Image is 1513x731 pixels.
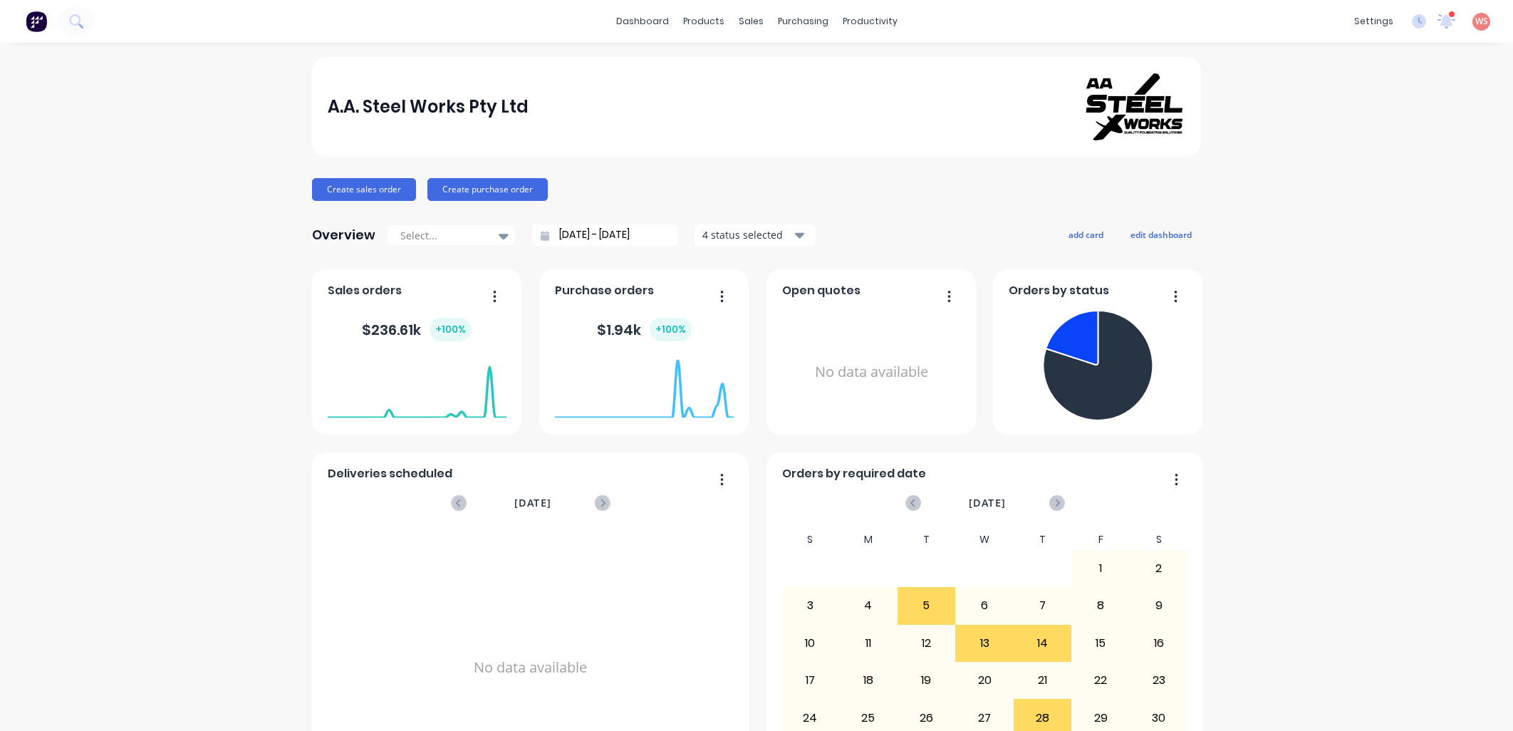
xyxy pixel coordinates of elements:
div: 5 [898,588,955,623]
div: No data available [782,305,961,440]
div: A.A. Steel Works Pty Ltd [328,93,529,121]
div: productivity [836,11,905,32]
div: purchasing [771,11,836,32]
span: WS [1475,15,1488,28]
div: 23 [1130,663,1187,698]
div: 7 [1014,588,1071,623]
span: [DATE] [969,495,1006,511]
div: W [955,529,1014,550]
div: 12 [898,626,955,661]
div: M [839,529,898,550]
div: 6 [956,588,1013,623]
div: 9 [1130,588,1187,623]
div: settings [1347,11,1400,32]
span: Sales orders [328,282,402,299]
div: + 100 % [430,318,472,341]
span: [DATE] [514,495,551,511]
div: 1 [1072,551,1129,586]
button: edit dashboard [1121,225,1201,244]
div: 21 [1014,663,1071,698]
span: Orders by status [1009,282,1109,299]
div: 13 [956,626,1013,661]
div: + 100 % [650,318,692,341]
div: S [781,529,840,550]
span: Purchase orders [555,282,654,299]
div: T [898,529,956,550]
span: Orders by required date [782,465,926,482]
button: 4 status selected [695,224,816,246]
div: 10 [782,626,839,661]
div: S [1130,529,1188,550]
button: Create purchase order [427,178,548,201]
div: 20 [956,663,1013,698]
div: $ 236.61k [362,318,472,341]
a: dashboard [609,11,676,32]
div: 15 [1072,626,1129,661]
div: Overview [312,221,375,249]
div: sales [732,11,771,32]
div: products [676,11,732,32]
button: add card [1059,225,1113,244]
img: Factory [26,11,47,32]
div: 2 [1130,551,1187,586]
button: Create sales order [312,178,416,201]
div: $ 1.94k [597,318,692,341]
div: 19 [898,663,955,698]
div: 17 [782,663,839,698]
div: F [1071,529,1130,550]
div: 4 [840,588,897,623]
div: 16 [1130,626,1187,661]
div: 11 [840,626,897,661]
img: A.A. Steel Works Pty Ltd [1086,73,1185,141]
div: 14 [1014,626,1071,661]
div: T [1014,529,1072,550]
div: 8 [1072,588,1129,623]
div: 18 [840,663,897,698]
div: 4 status selected [702,227,792,242]
div: 22 [1072,663,1129,698]
div: 3 [782,588,839,623]
span: Open quotes [782,282,861,299]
